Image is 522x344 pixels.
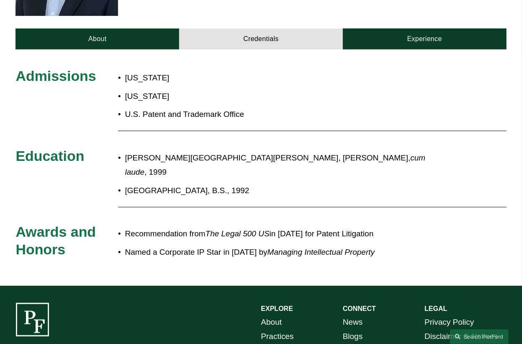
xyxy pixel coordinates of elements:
strong: LEGAL [424,305,447,312]
a: Practices [261,329,294,344]
a: About [15,28,179,49]
p: Named a Corporate IP Star in [DATE] by [125,245,445,259]
a: Credentials [179,28,343,49]
a: Disclaimer & Notices [424,329,498,344]
p: [US_STATE] [125,71,302,85]
p: [US_STATE] [125,89,302,103]
p: [PERSON_NAME][GEOGRAPHIC_DATA][PERSON_NAME], [PERSON_NAME], , 1999 [125,151,445,179]
a: Blogs [343,329,363,344]
span: Education [15,148,84,164]
a: Privacy Policy [424,315,474,329]
p: [GEOGRAPHIC_DATA], B.S., 1992 [125,184,445,198]
strong: CONNECT [343,305,376,312]
a: Experience [343,28,507,49]
em: Managing Intellectual Property [267,248,375,256]
p: U.S. Patent and Trademark Office [125,107,302,122]
a: About [261,315,282,329]
p: Recommendation from in [DATE] for Patent Litigation [125,227,445,241]
a: News [343,315,363,329]
em: The Legal 500 US [206,229,270,238]
span: Awards and Honors [15,224,100,257]
a: Search this site [450,329,509,344]
span: Admissions [15,68,96,84]
strong: EXPLORE [261,305,293,312]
